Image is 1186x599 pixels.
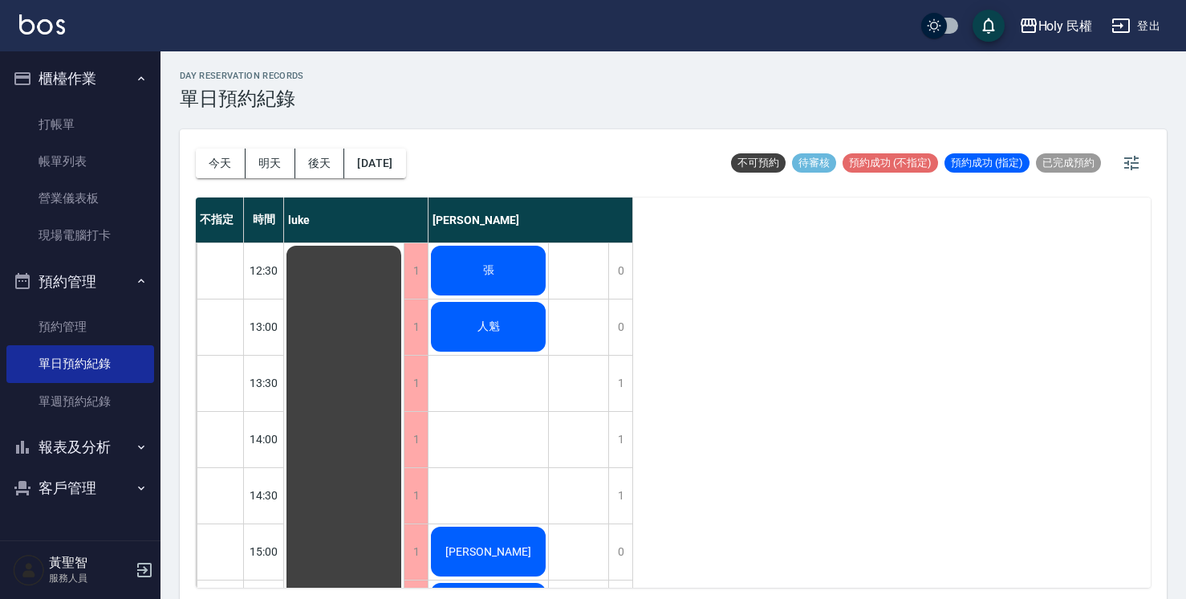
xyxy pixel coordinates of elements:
[608,299,632,355] div: 0
[608,412,632,467] div: 1
[1036,156,1101,170] span: 已完成預約
[474,320,503,334] span: 人魁
[6,308,154,345] a: 預約管理
[6,143,154,180] a: 帳單列表
[295,149,345,178] button: 後天
[404,356,428,411] div: 1
[196,198,244,242] div: 不指定
[944,156,1030,170] span: 預約成功 (指定)
[404,299,428,355] div: 1
[6,261,154,303] button: 預約管理
[244,242,284,299] div: 12:30
[1013,10,1099,43] button: Holy 民權
[244,411,284,467] div: 14:00
[1038,16,1093,36] div: Holy 民權
[244,524,284,580] div: 15:00
[1105,11,1167,41] button: 登出
[196,149,246,178] button: 今天
[429,198,633,242] div: [PERSON_NAME]
[344,149,405,178] button: [DATE]
[6,383,154,420] a: 單週預約紀錄
[180,71,304,81] h2: day Reservation records
[244,198,284,242] div: 時間
[180,88,304,110] h3: 單日預約紀錄
[6,467,154,509] button: 客戶管理
[6,345,154,382] a: 單日預約紀錄
[284,198,429,242] div: luke
[608,243,632,299] div: 0
[731,156,786,170] span: 不可預約
[13,554,45,586] img: Person
[244,355,284,411] div: 13:30
[792,156,836,170] span: 待審核
[608,468,632,524] div: 1
[246,149,295,178] button: 明天
[404,468,428,524] div: 1
[404,524,428,580] div: 1
[404,243,428,299] div: 1
[404,412,428,467] div: 1
[6,106,154,143] a: 打帳單
[6,426,154,468] button: 報表及分析
[244,299,284,355] div: 13:00
[843,156,938,170] span: 預約成功 (不指定)
[608,356,632,411] div: 1
[608,524,632,580] div: 0
[19,14,65,35] img: Logo
[6,180,154,217] a: 營業儀表板
[49,555,131,571] h5: 黃聖智
[480,263,498,278] span: 張
[973,10,1005,42] button: save
[6,58,154,100] button: 櫃檯作業
[244,467,284,524] div: 14:30
[442,545,534,558] span: [PERSON_NAME]
[6,217,154,254] a: 現場電腦打卡
[49,571,131,585] p: 服務人員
